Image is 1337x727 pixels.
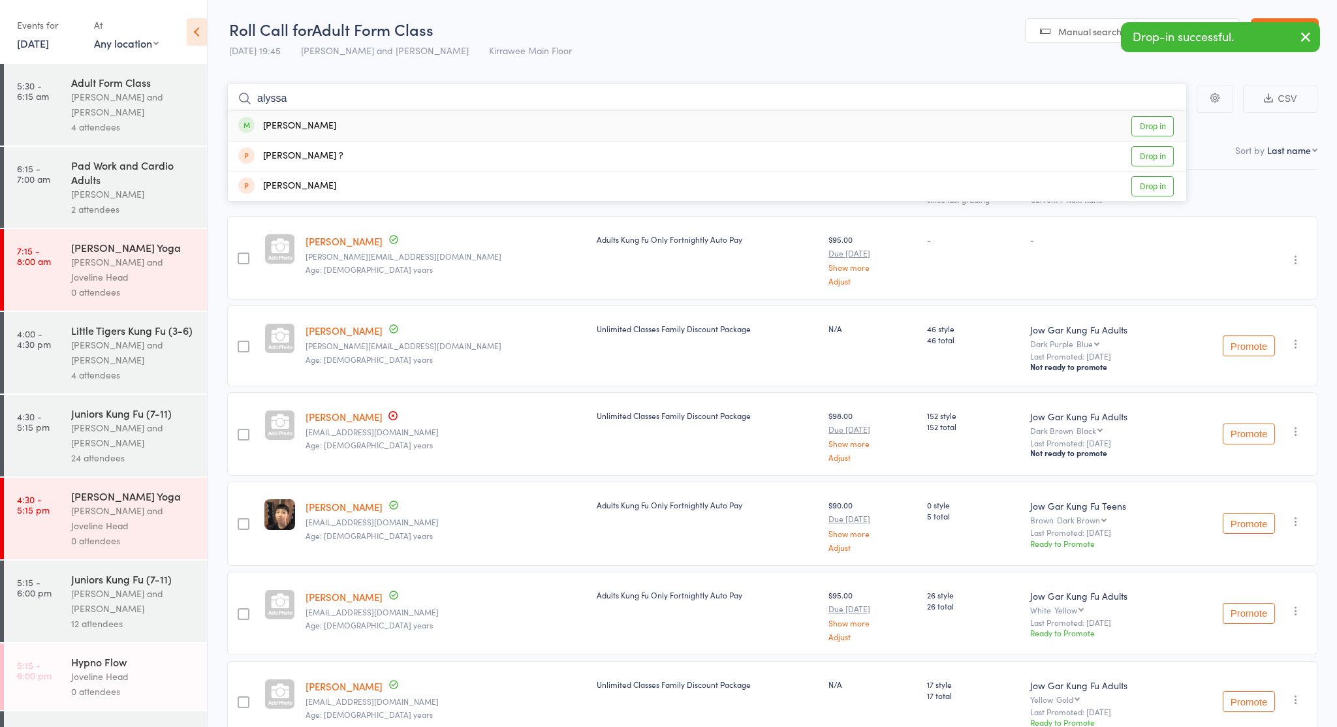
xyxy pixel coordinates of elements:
div: White [1030,606,1172,614]
div: Last name [1267,144,1311,157]
div: Drop-in successful. [1121,22,1320,52]
span: Adult Form Class [312,18,433,40]
a: Adjust [828,453,917,461]
span: Age: [DEMOGRAPHIC_DATA] years [306,354,433,365]
span: [DATE] 19:45 [229,44,281,57]
button: Promote [1223,691,1275,712]
div: [PERSON_NAME] and [PERSON_NAME] [71,420,196,450]
small: Due [DATE] [828,514,917,523]
div: Black [1077,426,1096,435]
div: 0 attendees [71,684,196,699]
div: Unlimited Classes Family Discount Package [597,323,818,334]
div: Current / Next Rank [1030,195,1172,204]
div: 12 attendees [71,616,196,631]
small: Last Promoted: [DATE] [1030,528,1172,537]
div: $95.00 [828,589,917,641]
div: Gold [1056,695,1073,704]
span: Roll Call for [229,18,312,40]
div: - [1030,234,1172,245]
a: [PERSON_NAME] [306,234,383,248]
span: 17 total [927,690,1020,701]
div: [PERSON_NAME] and [PERSON_NAME] [71,89,196,119]
span: Age: [DEMOGRAPHIC_DATA] years [306,619,433,630]
a: 5:15 -6:00 pmHypno FlowJoveline Head0 attendees [4,643,207,710]
div: 0 attendees [71,533,196,548]
div: Blue [1077,339,1093,348]
a: 4:00 -4:30 pmLittle Tigers Kung Fu (3-6)[PERSON_NAME] and [PERSON_NAME]4 attendees [4,312,207,394]
div: - [927,234,1020,245]
a: Show more [828,619,917,627]
time: 7:15 - 8:00 am [17,245,51,266]
a: Adjust [828,543,917,551]
a: Adjust [828,632,917,641]
span: 5 total [927,510,1020,521]
time: 4:30 - 5:15 pm [17,411,50,432]
div: Jow Gar Kung Fu Adults [1030,679,1172,692]
span: 0 style [927,499,1020,510]
div: [PERSON_NAME] and [PERSON_NAME] [71,337,196,367]
div: Unlimited Classes Family Discount Package [597,410,818,421]
span: Age: [DEMOGRAPHIC_DATA] years [306,439,433,450]
div: $98.00 [828,410,917,461]
div: Adults Kung Fu Only Fortnightly Auto Pay [597,499,818,510]
a: 6:15 -7:00 amPad Work and Cardio Adults[PERSON_NAME]2 attendees [4,147,207,228]
a: 4:30 -5:15 pm[PERSON_NAME] Yoga[PERSON_NAME] and Joveline Head0 attendees [4,478,207,559]
div: Little Tigers Kung Fu (3-6) [71,323,196,337]
button: Promote [1223,603,1275,624]
small: Due [DATE] [828,249,917,258]
small: Due [DATE] [828,604,917,613]
div: since last grading [927,195,1020,204]
span: Manual search [1058,25,1122,38]
div: 24 attendees [71,450,196,465]
div: N/A [828,323,917,334]
span: Kirrawee Main Floor [489,44,572,57]
a: Drop in [1131,116,1174,136]
div: Juniors Kung Fu (7-11) [71,406,196,420]
a: [PERSON_NAME] [306,410,383,424]
span: 152 style [927,410,1020,421]
div: Events for [17,14,81,36]
div: Dark Brown [1030,426,1172,435]
a: [PERSON_NAME] [306,590,383,604]
span: Age: [DEMOGRAPHIC_DATA] years [306,530,433,541]
div: Brown [1030,516,1172,524]
span: Age: [DEMOGRAPHIC_DATA] years [306,264,433,275]
a: 5:15 -6:00 pmJuniors Kung Fu (7-11)[PERSON_NAME] and [PERSON_NAME]12 attendees [4,561,207,642]
time: 4:00 - 4:30 pm [17,328,51,349]
button: Promote [1223,513,1275,534]
div: Unlimited Classes Family Discount Package [597,679,818,690]
div: Any location [94,36,159,50]
span: 152 total [927,421,1020,432]
input: Search by name [227,84,1187,114]
button: CSV [1243,85,1317,113]
div: 4 attendees [71,367,196,382]
button: Promote [1223,335,1275,356]
time: 5:15 - 6:00 pm [17,660,52,681]
a: Show more [828,263,917,271]
span: 46 style [927,323,1020,334]
div: 0 attendees [71,285,196,300]
div: Adult Form Class [71,75,196,89]
a: [DATE] [17,36,49,50]
small: larawhykes12@icloud.com [306,608,586,617]
div: [PERSON_NAME] and Joveline Head [71,255,196,285]
small: Last Promoted: [DATE] [1030,439,1172,448]
div: [PERSON_NAME] ? [238,149,343,164]
button: Promote [1223,424,1275,444]
div: Ready to Promote [1030,627,1172,638]
div: Yellow [1054,606,1077,614]
small: Last Promoted: [DATE] [1030,352,1172,361]
a: Exit roll call [1251,18,1319,44]
time: 6:15 - 7:00 am [17,163,50,184]
a: Drop in [1131,146,1174,166]
div: $90.00 [828,499,917,551]
small: vt.bevo@gmail.com [306,518,586,527]
div: Dark Purple [1030,339,1172,348]
small: joseph.fox027@gmail.com [306,252,586,261]
span: [PERSON_NAME] and [PERSON_NAME] [301,44,469,57]
label: Sort by [1235,144,1265,157]
div: [PERSON_NAME] and [PERSON_NAME] [71,586,196,616]
a: [PERSON_NAME] [306,679,383,693]
a: Adjust [828,277,917,285]
div: Dark Brown [1057,516,1100,524]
